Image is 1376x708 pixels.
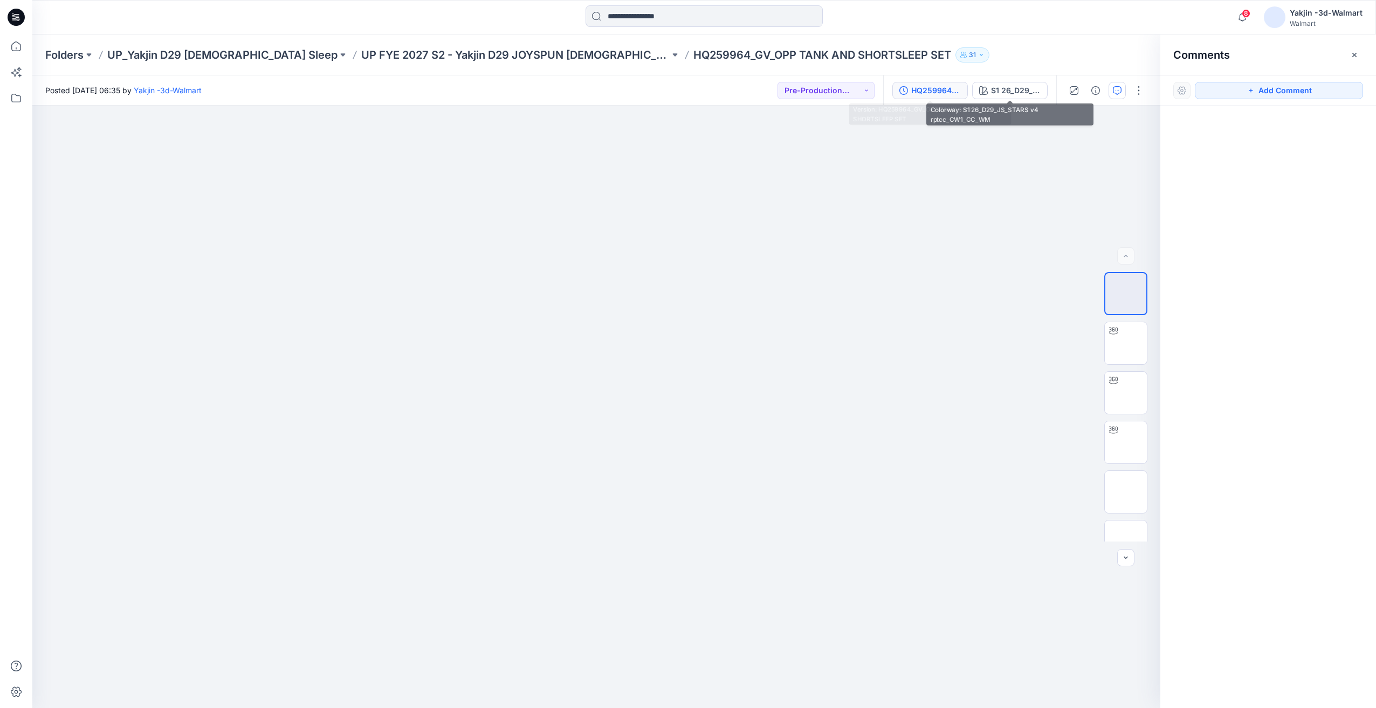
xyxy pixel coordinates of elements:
button: Add Comment [1195,82,1363,99]
p: 31 [969,49,976,61]
p: HQ259964_GV_OPP TANK AND SHORTSLEEP SET [693,47,951,63]
div: HQ259964_GV_OPP TANK AND SHORTSLEEP SET [911,85,961,96]
span: Posted [DATE] 06:35 by [45,85,202,96]
a: UP FYE 2027 S2 - Yakjin D29 JOYSPUN [DEMOGRAPHIC_DATA] Sleepwear [361,47,670,63]
button: Details [1087,82,1104,99]
h2: Comments [1173,48,1230,61]
div: Yakjin -3d-Walmart [1290,6,1363,19]
img: avatar [1264,6,1285,28]
a: Folders [45,47,84,63]
div: Walmart [1290,19,1363,27]
span: 8 [1242,9,1250,18]
button: 31 [955,47,989,63]
a: Yakjin -3d-Walmart [134,86,202,95]
a: UP_Yakjin D29 [DEMOGRAPHIC_DATA] Sleep [107,47,338,63]
button: HQ259964_GV_OPP TANK AND SHORTSLEEP SET [892,82,968,99]
button: S1 26_D29_JS_STARS v4 rptcc_CW1_CC_WM [972,82,1048,99]
div: S1 26_D29_JS_STARS v4 rptcc_CW1_CC_WM [991,85,1041,96]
